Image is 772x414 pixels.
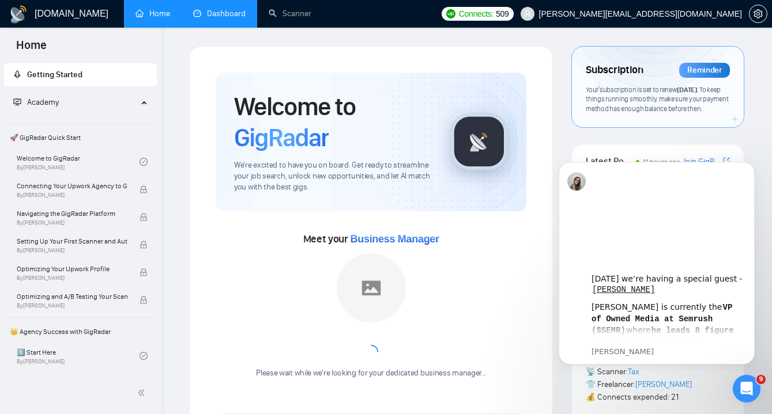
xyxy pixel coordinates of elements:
span: double-left [137,387,149,398]
a: [PERSON_NAME] [635,379,692,389]
span: Connecting Your Upwork Agency to GigRadar [17,180,127,192]
span: lock [140,213,148,221]
a: homeHome [135,9,170,18]
a: Welcome to GigRadarBy[PERSON_NAME] [17,149,140,174]
li: Getting Started [4,63,157,86]
a: setting [749,9,767,18]
span: 👑 Agency Success with GigRadar [5,320,156,343]
div: Reminder [679,63,730,78]
span: Your subscription is set to renew . To keep things running smoothly, make sure your payment metho... [586,85,728,113]
span: lock [140,185,148,193]
span: Navigating the GigRadar Platform [17,208,127,219]
span: fund-projection-screen [13,98,21,106]
span: check-circle [140,158,148,166]
span: By [PERSON_NAME] [17,192,127,199]
a: Tax [628,367,639,377]
iframe: Intercom notifications повідомлення [541,151,772,371]
span: loading [364,345,378,359]
iframe: Intercom live chat [733,375,760,402]
span: 🚀 GigRadar Quick Start [5,126,156,149]
a: dashboardDashboard [193,9,246,18]
span: We're excited to have you on board. Get ready to streamline your job search, unlock new opportuni... [234,160,432,193]
span: Academy [27,97,59,107]
span: By [PERSON_NAME] [17,219,127,226]
img: logo [9,5,28,24]
button: setting [749,5,767,23]
a: 1️⃣ Start HereBy[PERSON_NAME] [17,343,140,369]
span: 9 [756,375,766,384]
span: [DATE] [677,85,696,94]
span: Business Manager [351,233,439,245]
span: Connects: [459,7,494,20]
div: Please wait while we're looking for your dedicated business manager... [249,368,493,379]
span: GigRadar [234,122,329,153]
span: 509 [496,7,509,20]
img: gigradar-logo.png [450,113,508,170]
span: Home [7,37,56,61]
span: By [PERSON_NAME] [17,302,127,309]
h1: Welcome to [234,91,432,153]
span: Optimizing and A/B Testing Your Scanner for Better Results [17,291,127,302]
span: Subscription [586,60,643,80]
a: searchScanner [269,9,311,18]
span: rocket [13,70,21,78]
span: check-circle [140,352,148,360]
img: upwork-logo.png [446,9,455,18]
span: lock [140,296,148,304]
span: Setting Up Your First Scanner and Auto-Bidder [17,236,127,247]
span: Getting Started [27,70,82,79]
span: Academy [13,97,59,107]
span: lock [140,268,148,276]
img: placeholder.png [337,253,406,322]
span: By [PERSON_NAME] [17,275,127,282]
span: Meet your [303,233,439,245]
span: user [524,10,532,18]
span: lock [140,241,148,249]
span: By [PERSON_NAME] [17,247,127,254]
span: Optimizing Your Upwork Profile [17,263,127,275]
